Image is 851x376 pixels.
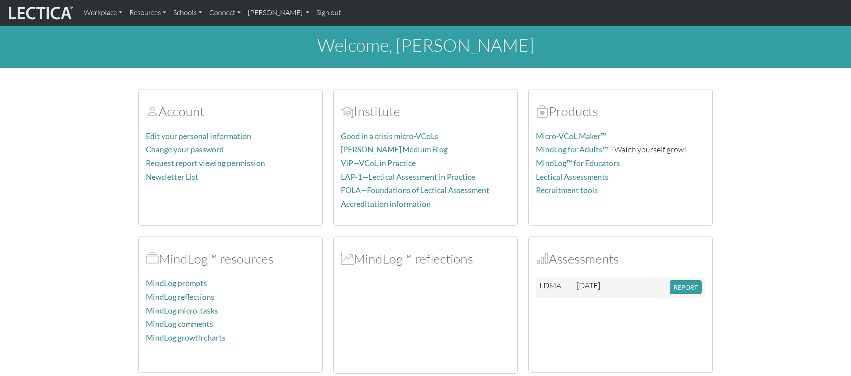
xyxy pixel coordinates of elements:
a: Micro-VCoL Maker™ [536,132,606,141]
h2: Assessments [536,251,705,267]
span: Account [146,103,159,119]
h2: MindLog™ resources [146,251,315,267]
a: MindLog reflections [146,292,215,302]
a: MindLog™ for Educators [536,159,620,168]
span: Assessments [536,251,549,267]
a: Change your password [146,145,224,154]
a: Recruitment tools [536,186,598,195]
a: MindLog growth charts [146,333,226,342]
span: MindLog™ resources [146,251,159,267]
a: FOLA—Foundations of Lectical Assessment [341,186,489,195]
h2: Institute [341,104,510,119]
a: Connect [206,4,244,22]
h2: Products [536,104,705,119]
span: MindLog [341,251,354,267]
a: MindLog comments [146,319,213,329]
a: MindLog prompts [146,279,207,288]
a: Schools [170,4,206,22]
a: Sign out [313,4,345,22]
a: Newsletter List [146,172,199,182]
a: Accreditation information [341,199,431,209]
a: Resources [126,4,170,22]
p: —Watch yourself grow! [536,143,705,156]
a: ViP—VCoL in Practice [341,159,416,168]
button: REPORT [670,280,702,294]
a: Good in a crisis micro-VCoLs [341,132,438,141]
a: Edit your personal information [146,132,251,141]
a: [PERSON_NAME] Medium Blog [341,145,448,154]
a: MindLog micro-tasks [146,306,218,315]
td: LDMA [536,277,573,298]
a: Request report viewing permission [146,159,265,168]
span: [DATE] [577,280,600,290]
span: Products [536,103,549,119]
h2: Account [146,104,315,119]
span: Account [341,103,354,119]
img: lecticalive [7,4,73,21]
a: [PERSON_NAME] [244,4,313,22]
a: Lectical Assessments [536,172,609,182]
a: MindLog for Adults™ [536,145,608,154]
h2: MindLog™ reflections [341,251,510,267]
a: Workplace [80,4,126,22]
a: LAP-1—Lectical Assessment in Practice [341,172,475,182]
